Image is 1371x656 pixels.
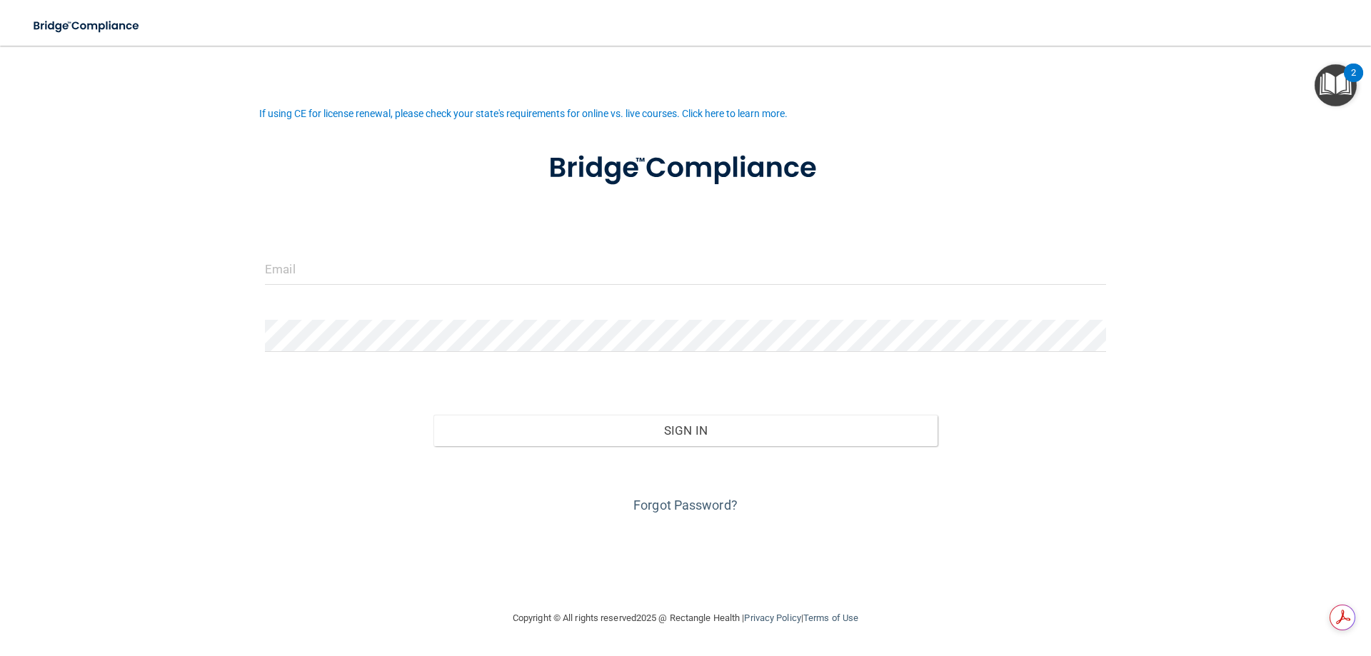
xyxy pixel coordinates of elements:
div: 2 [1351,73,1356,91]
input: Email [265,253,1106,285]
button: Sign In [433,415,938,446]
div: Copyright © All rights reserved 2025 @ Rectangle Health | | [425,595,946,641]
a: Forgot Password? [633,498,738,513]
button: If using CE for license renewal, please check your state's requirements for online vs. live cours... [257,106,790,121]
img: bridge_compliance_login_screen.278c3ca4.svg [519,131,852,206]
img: bridge_compliance_login_screen.278c3ca4.svg [21,11,153,41]
button: Open Resource Center, 2 new notifications [1315,64,1357,106]
a: Privacy Policy [744,612,800,623]
div: If using CE for license renewal, please check your state's requirements for online vs. live cours... [259,109,788,118]
a: Terms of Use [803,612,858,623]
